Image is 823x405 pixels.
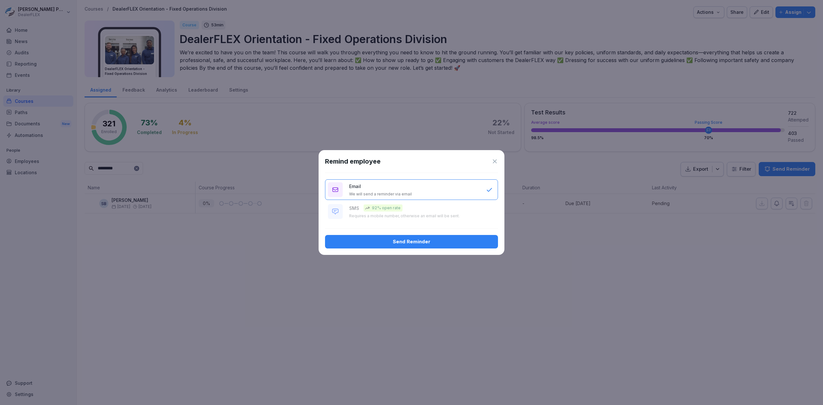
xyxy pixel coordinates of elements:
[349,192,412,197] p: We will send a reminder via email
[325,235,498,248] button: Send Reminder
[349,213,460,219] p: Requires a mobile number, otherwise an email will be sent.
[372,205,401,211] p: 92% open rate
[330,238,493,245] div: Send Reminder
[349,205,359,212] p: SMS
[325,157,381,166] h1: Remind employee
[349,183,361,190] p: Email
